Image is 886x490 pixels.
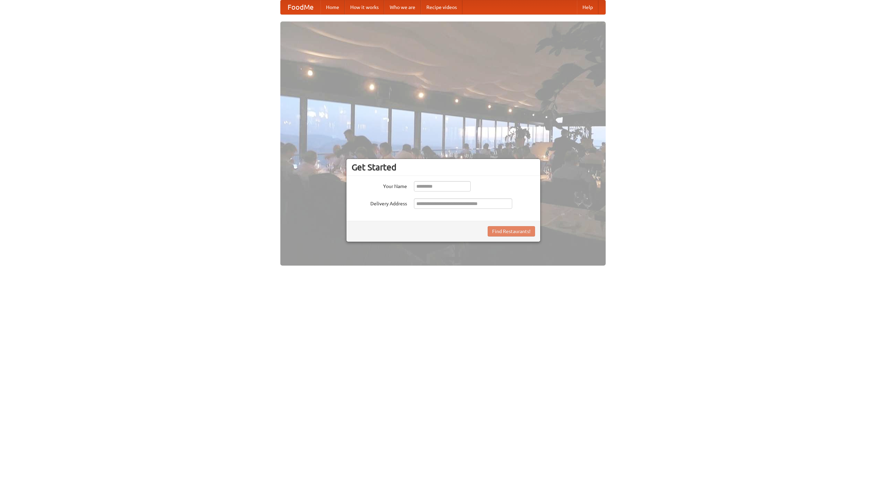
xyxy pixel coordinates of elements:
a: Who we are [384,0,421,14]
h3: Get Started [352,162,535,172]
a: Home [320,0,345,14]
a: How it works [345,0,384,14]
button: Find Restaurants! [488,226,535,237]
label: Delivery Address [352,198,407,207]
a: Help [577,0,598,14]
label: Your Name [352,181,407,190]
a: Recipe videos [421,0,462,14]
a: FoodMe [281,0,320,14]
